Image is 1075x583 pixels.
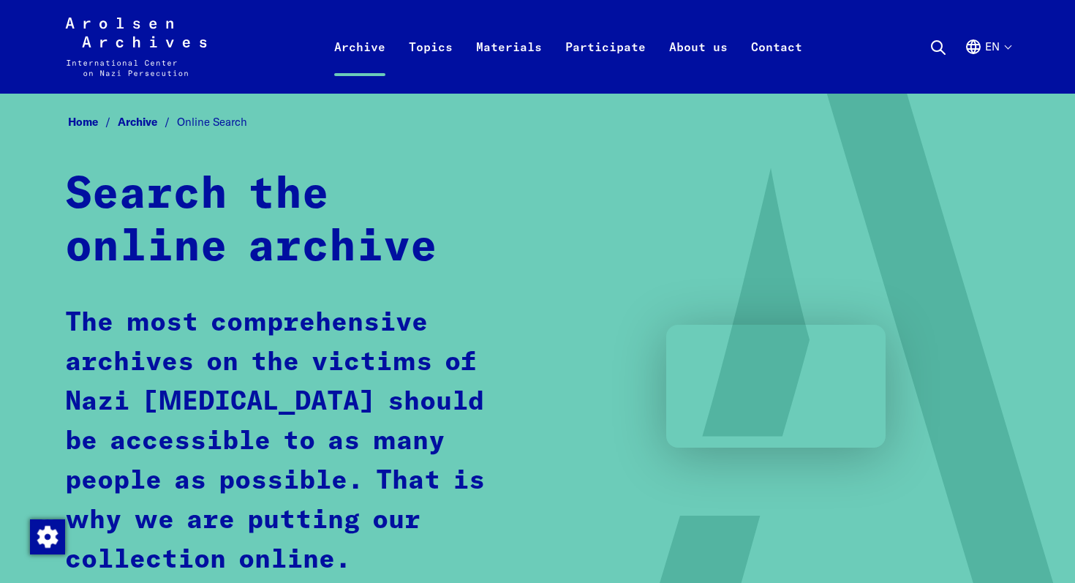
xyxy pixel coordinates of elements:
p: The most comprehensive archives on the victims of Nazi [MEDICAL_DATA] should be accessible to as ... [65,304,513,580]
a: Archive [118,115,177,129]
div: Change consent [29,519,64,554]
nav: Breadcrumb [65,111,1011,134]
img: Change consent [30,519,65,554]
strong: Search the online archive [65,173,437,270]
a: Archive [322,35,397,94]
span: Online Search [177,115,247,129]
a: About us [657,35,739,94]
nav: Primary [322,18,814,76]
a: Materials [464,35,554,94]
a: Topics [397,35,464,94]
a: Contact [739,35,814,94]
button: English, language selection [965,38,1011,91]
a: Participate [554,35,657,94]
a: Home [68,115,118,129]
